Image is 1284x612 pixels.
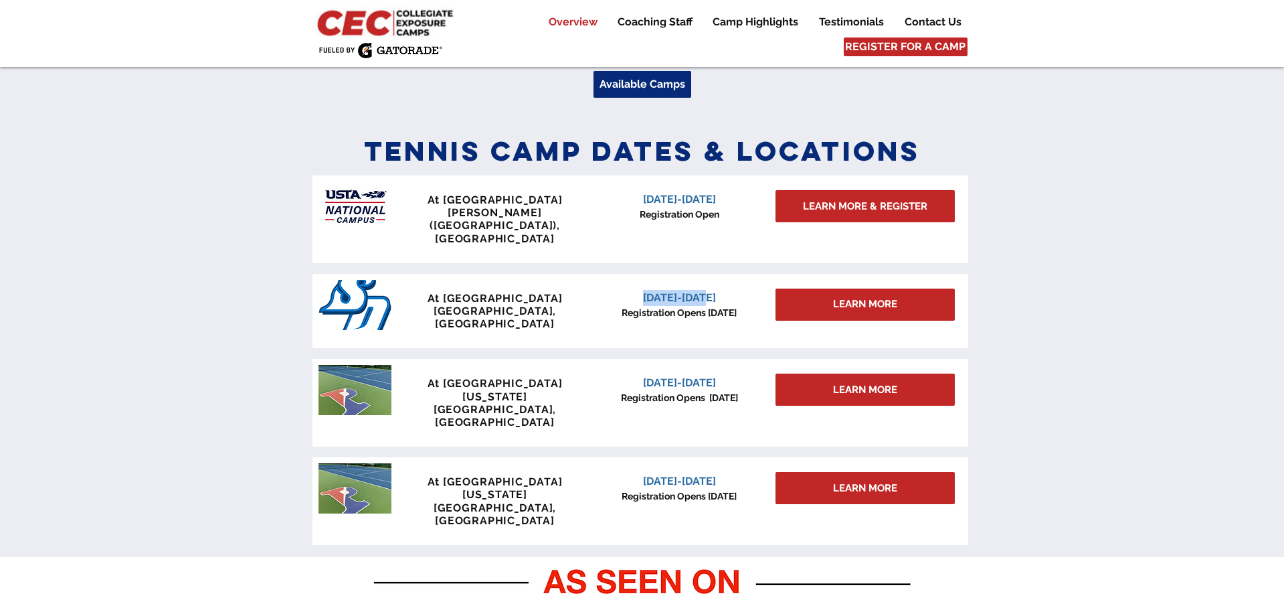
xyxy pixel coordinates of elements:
a: Coaching Staff [608,14,702,30]
span: At [GEOGRAPHIC_DATA] [428,194,563,206]
span: At [GEOGRAPHIC_DATA][US_STATE] [428,377,563,402]
span: Tennis Camp Dates & Locations [364,134,921,168]
p: Testimonials [812,14,891,30]
span: LEARN MORE [833,481,897,495]
p: Camp Highlights [706,14,805,30]
span: LEARN MORE & REGISTER [803,200,927,214]
span: Registration Opens [DATE] [622,491,737,502]
p: Coaching Staff [611,14,699,30]
span: LEARN MORE [833,297,897,311]
span: At [GEOGRAPHIC_DATA][US_STATE] [428,475,563,501]
a: LEARN MORE & REGISTER [775,190,955,222]
a: LEARN MORE [775,472,955,504]
a: Contact Us [895,14,971,30]
div: LEARN MORE [775,289,955,321]
span: Registration Opens [DATE] [622,307,737,318]
a: Available Camps [593,71,691,98]
a: LEARN MORE [775,374,955,406]
img: San_Diego_Toreros_logo.png [318,280,391,330]
span: Registration Opens [DATE] [621,392,738,403]
img: Fueled by Gatorade.png [318,42,442,58]
p: Overview [542,14,604,30]
span: [DATE]-[DATE] [643,193,716,206]
span: Available Camps [600,77,685,92]
span: REGISTER FOR A CAMP [845,40,966,54]
span: [DATE]-[DATE] [643,475,716,487]
span: [DATE]-[DATE] [643,376,716,389]
a: Camp Highlights [703,14,808,30]
a: REGISTER FOR A CAMP [844,37,968,56]
a: Overview [539,14,607,30]
img: penn tennis courts with logo.jpeg [318,365,391,415]
span: [GEOGRAPHIC_DATA], [GEOGRAPHIC_DATA] [434,502,556,527]
img: CEC Logo Primary_edited.jpg [314,7,459,37]
span: [GEOGRAPHIC_DATA], [GEOGRAPHIC_DATA] [434,305,556,330]
img: USTA Campus image_edited.jpg [318,181,391,232]
img: penn tennis courts with logo.jpeg [318,463,391,514]
span: At [GEOGRAPHIC_DATA] [428,292,563,305]
p: Contact Us [898,14,968,30]
nav: Site [529,14,971,30]
span: [GEOGRAPHIC_DATA], [GEOGRAPHIC_DATA] [434,403,556,429]
a: Testimonials [809,14,894,30]
span: [PERSON_NAME] ([GEOGRAPHIC_DATA]), [GEOGRAPHIC_DATA] [430,206,560,244]
span: LEARN MORE [833,383,897,397]
span: [DATE]-[DATE] [643,291,716,304]
span: Registration Open [640,209,719,220]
